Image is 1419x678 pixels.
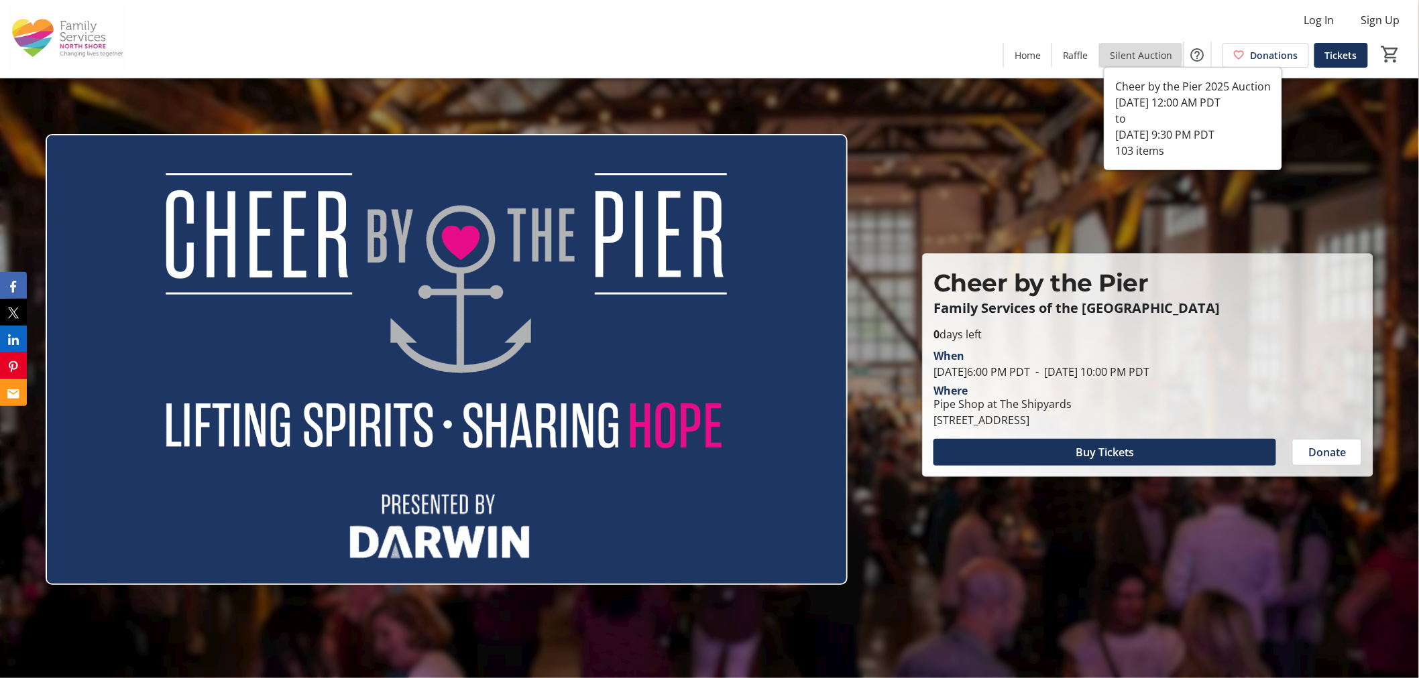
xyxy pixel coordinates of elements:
[1115,111,1271,127] div: to
[1379,42,1403,66] button: Cart
[1115,127,1271,143] div: [DATE] 9:30 PM PDT
[1030,364,1149,379] span: [DATE] 10:00 PM PDT
[1308,444,1346,460] span: Donate
[1251,48,1298,62] span: Donations
[933,348,964,364] div: When
[1351,9,1411,31] button: Sign Up
[1030,364,1044,379] span: -
[1115,94,1271,111] div: [DATE] 12:00 AM PDT
[933,412,1072,428] div: [STREET_ADDRESS]
[1223,43,1309,68] a: Donations
[933,326,1362,342] p: days left
[933,439,1276,466] button: Buy Tickets
[46,134,848,585] img: Campaign CTA Media Photo
[933,396,1072,412] div: Pipe Shop at The Shipyards
[1063,48,1088,62] span: Raffle
[1115,78,1271,94] div: Cheer by the Pier 2025 Auction
[1294,9,1345,31] button: Log In
[1184,42,1211,68] button: Help
[1115,143,1271,159] div: 103 items
[1304,12,1335,28] span: Log In
[1325,48,1357,62] span: Tickets
[1052,43,1099,68] a: Raffle
[8,5,127,72] img: Family Services of the North Shore's Logo
[1111,48,1173,62] span: Silent Auction
[1314,43,1368,68] a: Tickets
[1361,12,1400,28] span: Sign Up
[1015,48,1041,62] span: Home
[933,385,968,396] div: Where
[1100,43,1184,68] a: Silent Auction
[933,327,940,342] span: 0
[933,268,1149,297] span: Cheer by the Pier
[933,364,1030,379] span: [DATE] 6:00 PM PDT
[1076,444,1134,460] span: Buy Tickets
[1292,439,1362,466] button: Donate
[1004,43,1052,68] a: Home
[933,301,1362,316] p: Family Services of the [GEOGRAPHIC_DATA]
